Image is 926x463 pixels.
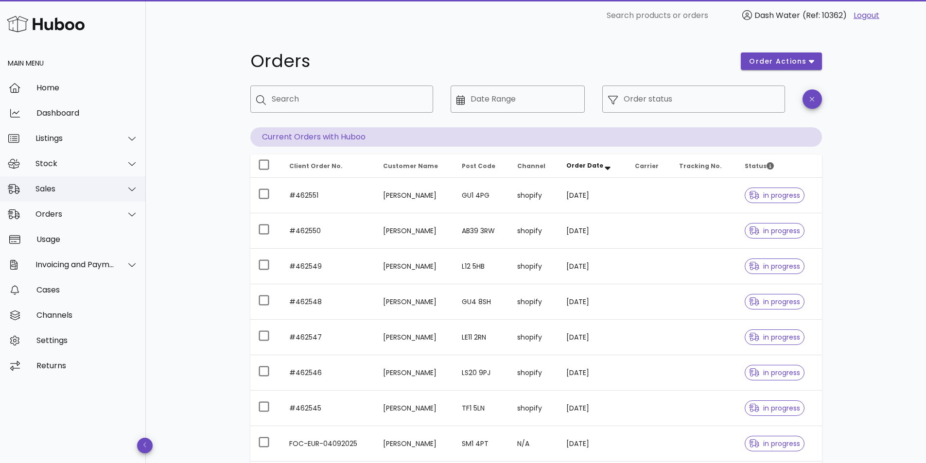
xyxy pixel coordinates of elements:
td: [PERSON_NAME] [375,249,454,284]
td: [PERSON_NAME] [375,284,454,320]
span: in progress [749,192,801,199]
th: Tracking No. [671,154,737,178]
h1: Orders [250,52,730,70]
span: in progress [749,405,801,412]
td: TF1 5LN [454,391,509,426]
td: #462548 [281,284,375,320]
td: [PERSON_NAME] [375,426,454,462]
span: Carrier [635,162,659,170]
td: [DATE] [559,284,627,320]
td: [PERSON_NAME] [375,320,454,355]
td: shopify [509,213,559,249]
div: Usage [36,235,138,244]
div: Cases [36,285,138,294]
td: #462550 [281,213,375,249]
span: Dash Water [754,10,800,21]
td: [DATE] [559,320,627,355]
span: Client Order No. [289,162,343,170]
td: L12 5HB [454,249,509,284]
div: Home [36,83,138,92]
td: SM1 4PT [454,426,509,462]
th: Order Date: Sorted descending. Activate to remove sorting. [559,154,627,178]
span: in progress [749,298,801,305]
td: [DATE] [559,355,627,391]
th: Client Order No. [281,154,375,178]
td: AB39 3RW [454,213,509,249]
td: #462547 [281,320,375,355]
span: Post Code [462,162,495,170]
td: shopify [509,320,559,355]
span: in progress [749,369,801,376]
td: LE11 2RN [454,320,509,355]
span: Tracking No. [679,162,722,170]
td: [PERSON_NAME] [375,355,454,391]
p: Current Orders with Huboo [250,127,822,147]
td: [PERSON_NAME] [375,178,454,213]
th: Status [737,154,822,178]
div: Channels [36,310,138,320]
div: Dashboard [36,108,138,118]
td: shopify [509,249,559,284]
td: [PERSON_NAME] [375,213,454,249]
td: [DATE] [559,426,627,462]
td: #462551 [281,178,375,213]
td: #462546 [281,355,375,391]
button: order actions [741,52,821,70]
td: FOC-EUR-04092025 [281,426,375,462]
td: shopify [509,284,559,320]
div: Settings [36,336,138,345]
td: [PERSON_NAME] [375,391,454,426]
td: [DATE] [559,213,627,249]
td: [DATE] [559,391,627,426]
td: shopify [509,178,559,213]
th: Channel [509,154,559,178]
td: [DATE] [559,249,627,284]
th: Customer Name [375,154,454,178]
td: #462549 [281,249,375,284]
div: Sales [35,184,115,193]
div: Invoicing and Payments [35,260,115,269]
td: LS20 9PJ [454,355,509,391]
div: Returns [36,361,138,370]
span: in progress [749,227,801,234]
img: Huboo Logo [7,14,85,34]
td: N/A [509,426,559,462]
span: Channel [517,162,545,170]
td: shopify [509,391,559,426]
td: GU1 4PG [454,178,509,213]
span: order actions [749,56,807,67]
span: Order Date [566,161,603,170]
td: GU4 8SH [454,284,509,320]
div: Orders [35,209,115,219]
th: Carrier [627,154,671,178]
div: Stock [35,159,115,168]
td: #462545 [281,391,375,426]
span: in progress [749,334,801,341]
div: Listings [35,134,115,143]
td: [DATE] [559,178,627,213]
a: Logout [854,10,879,21]
span: Status [745,162,774,170]
span: in progress [749,440,801,447]
th: Post Code [454,154,509,178]
span: in progress [749,263,801,270]
span: (Ref: 10362) [803,10,847,21]
span: Customer Name [383,162,438,170]
td: shopify [509,355,559,391]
